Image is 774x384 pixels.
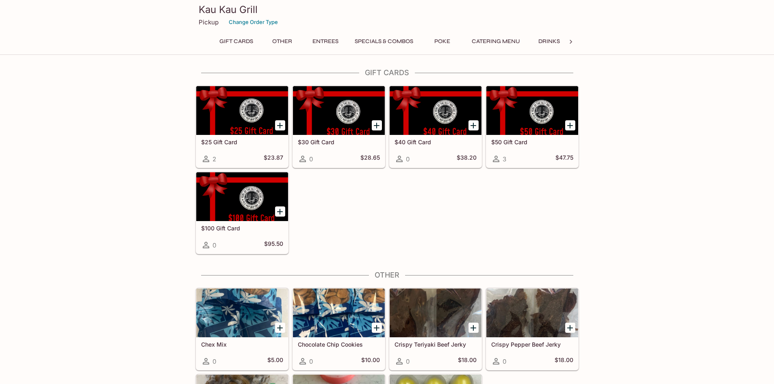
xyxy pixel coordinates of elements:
[199,3,576,16] h3: Kau Kau Grill
[212,155,216,163] span: 2
[395,341,477,348] h5: Crispy Teriyaki Beef Jerky
[486,86,579,168] a: $50 Gift Card3$47.75
[458,356,477,366] h5: $18.00
[195,271,579,280] h4: Other
[201,139,283,145] h5: $25 Gift Card
[555,356,573,366] h5: $18.00
[565,323,575,333] button: Add Crispy Pepper Beef Jerky
[275,323,285,333] button: Add Chex Mix
[225,16,282,28] button: Change Order Type
[565,120,575,130] button: Add $50 Gift Card
[201,225,283,232] h5: $100 Gift Card
[468,120,479,130] button: Add $40 Gift Card
[267,356,283,366] h5: $5.00
[264,36,301,47] button: Other
[309,155,313,163] span: 0
[298,341,380,348] h5: Chocolate Chip Cookies
[264,154,283,164] h5: $23.87
[467,36,525,47] button: Catering Menu
[390,86,481,135] div: $40 Gift Card
[360,154,380,164] h5: $28.65
[307,36,344,47] button: Entrees
[372,323,382,333] button: Add Chocolate Chip Cookies
[215,36,258,47] button: Gift Cards
[264,240,283,250] h5: $95.50
[390,289,481,337] div: Crispy Teriyaki Beef Jerky
[486,86,578,135] div: $50 Gift Card
[293,288,385,370] a: Chocolate Chip Cookies0$10.00
[196,86,288,168] a: $25 Gift Card2$23.87
[406,358,410,365] span: 0
[395,139,477,145] h5: $40 Gift Card
[486,288,579,370] a: Crispy Pepper Beef Jerky0$18.00
[531,36,568,47] button: Drinks
[293,86,385,135] div: $30 Gift Card
[491,341,573,348] h5: Crispy Pepper Beef Jerky
[196,172,288,254] a: $100 Gift Card0$95.50
[199,18,219,26] p: Pickup
[486,289,578,337] div: Crispy Pepper Beef Jerky
[491,139,573,145] h5: $50 Gift Card
[424,36,461,47] button: Poke
[468,323,479,333] button: Add Crispy Teriyaki Beef Jerky
[361,356,380,366] h5: $10.00
[389,86,482,168] a: $40 Gift Card0$38.20
[275,120,285,130] button: Add $25 Gift Card
[275,206,285,217] button: Add $100 Gift Card
[555,154,573,164] h5: $47.75
[298,139,380,145] h5: $30 Gift Card
[196,289,288,337] div: Chex Mix
[201,341,283,348] h5: Chex Mix
[293,86,385,168] a: $30 Gift Card0$28.65
[389,288,482,370] a: Crispy Teriyaki Beef Jerky0$18.00
[406,155,410,163] span: 0
[212,241,216,249] span: 0
[309,358,313,365] span: 0
[196,172,288,221] div: $100 Gift Card
[503,155,506,163] span: 3
[196,288,288,370] a: Chex Mix0$5.00
[196,86,288,135] div: $25 Gift Card
[457,154,477,164] h5: $38.20
[350,36,418,47] button: Specials & Combos
[195,68,579,77] h4: Gift Cards
[293,289,385,337] div: Chocolate Chip Cookies
[372,120,382,130] button: Add $30 Gift Card
[503,358,506,365] span: 0
[212,358,216,365] span: 0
